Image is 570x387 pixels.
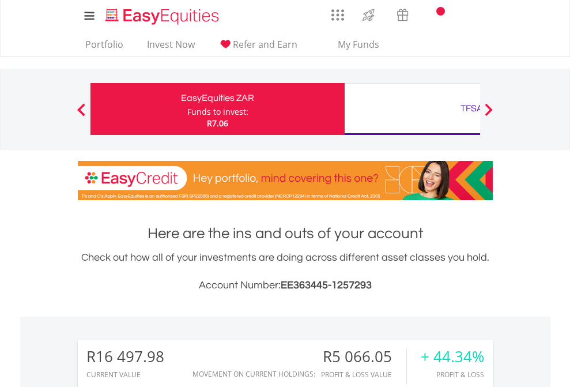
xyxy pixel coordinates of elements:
a: Notifications [420,3,449,26]
div: Profit & Loss Value [321,371,406,378]
a: FAQ's and Support [449,3,478,26]
button: Previous [70,109,93,121]
div: EasyEquities ZAR [97,90,338,106]
span: R7.06 [207,118,228,129]
div: Movement on Current Holdings: [192,370,315,378]
a: Home page [101,3,224,26]
a: Portfolio [81,39,128,57]
a: Vouchers [386,3,420,24]
div: Funds to invest: [187,106,248,118]
div: + 44.34% [421,348,484,365]
button: Next [477,109,500,121]
a: AppsGrid [324,3,352,21]
img: grid-menu-icon.svg [331,9,344,21]
h1: Here are the ins and outs of your account [78,223,493,244]
img: EasyEquities_Logo.png [103,7,224,26]
a: My Profile [478,3,508,28]
div: Profit & Loss [421,371,484,378]
div: R5 066.05 [321,348,406,365]
span: Refer and Earn [233,38,297,51]
div: Check out how all of your investments are doing across different asset classes you hold. [78,250,493,294]
div: CURRENT VALUE [86,371,164,378]
img: thrive-v2.svg [359,6,378,24]
span: EE363445-1257293 [281,280,372,291]
div: R16 497.98 [86,348,164,365]
img: vouchers-v2.svg [393,6,412,24]
h3: Account Number: [78,277,493,294]
img: EasyCredit Promotion Banner [78,161,493,200]
a: Invest Now [142,39,199,57]
a: Refer and Earn [214,39,302,57]
span: My Funds [321,37,397,52]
